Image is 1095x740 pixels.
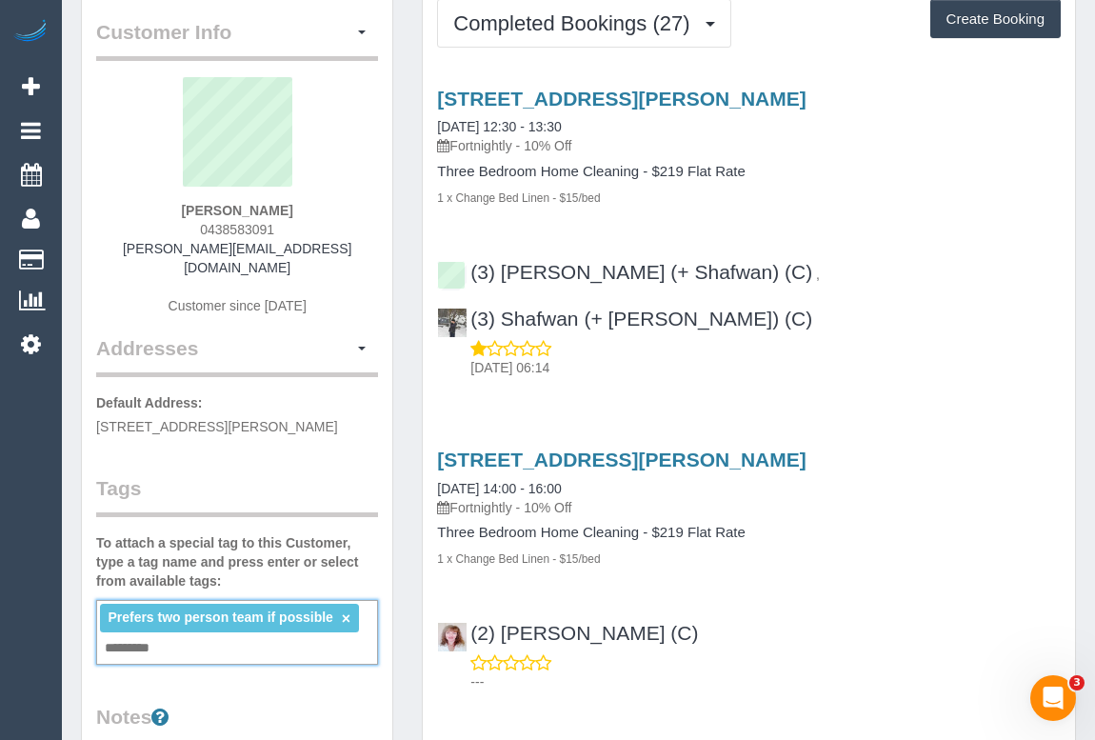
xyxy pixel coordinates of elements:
img: Automaid Logo [11,19,50,46]
a: × [342,610,350,627]
span: 0438583091 [200,222,274,237]
legend: Customer Info [96,18,378,61]
small: 1 x Change Bed Linen - $15/bed [437,191,600,205]
a: [STREET_ADDRESS][PERSON_NAME] [437,449,806,470]
a: (2) [PERSON_NAME] (C) [437,622,698,644]
p: Fortnightly - 10% Off [437,498,1061,517]
a: (3) Shafwan (+ [PERSON_NAME]) (C) [437,308,812,330]
legend: Tags [96,474,378,517]
span: [STREET_ADDRESS][PERSON_NAME] [96,419,338,434]
a: [DATE] 14:00 - 16:00 [437,481,561,496]
small: 1 x Change Bed Linen - $15/bed [437,552,600,566]
iframe: Intercom live chat [1030,675,1076,721]
span: Customer since [DATE] [169,298,307,313]
a: [DATE] 12:30 - 13:30 [437,119,561,134]
h4: Three Bedroom Home Cleaning - $219 Flat Rate [437,164,1061,180]
label: Default Address: [96,393,203,412]
label: To attach a special tag to this Customer, type a tag name and press enter or select from availabl... [96,533,378,590]
span: Prefers two person team if possible [108,610,333,625]
a: (3) [PERSON_NAME] (+ Shafwan) (C) [437,261,812,283]
span: 3 [1069,675,1085,690]
p: [DATE] 06:14 [470,358,1061,377]
img: (2) Kerry Welfare (C) [438,623,467,651]
span: , [816,267,820,282]
img: (3) Shafwan (+ Farhan) (C) [438,309,467,337]
p: Fortnightly - 10% Off [437,136,1061,155]
strong: [PERSON_NAME] [181,203,292,218]
p: --- [470,672,1061,691]
span: Completed Bookings (27) [453,11,699,35]
a: [PERSON_NAME][EMAIL_ADDRESS][DOMAIN_NAME] [123,241,351,275]
a: [STREET_ADDRESS][PERSON_NAME] [437,88,806,110]
h4: Three Bedroom Home Cleaning - $219 Flat Rate [437,525,1061,541]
